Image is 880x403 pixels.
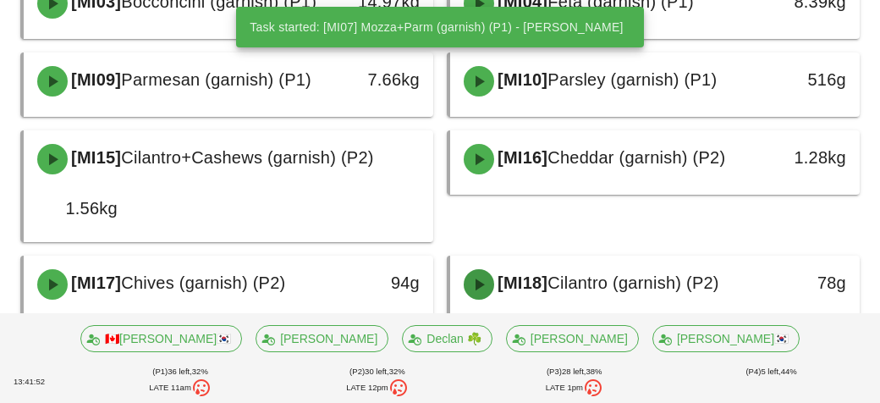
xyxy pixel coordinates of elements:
[68,148,121,167] span: [MI15]
[68,70,121,89] span: [MI09]
[494,273,547,292] span: [MI18]
[91,326,231,351] span: 🇨🇦[PERSON_NAME]🇰🇷
[547,70,717,89] span: Parsley (garnish) (P1)
[339,269,420,296] div: 94g
[476,362,673,401] div: (P3) 38%
[168,367,192,376] span: 36 left,
[562,367,586,376] span: 28 left,
[267,326,377,351] span: [PERSON_NAME]
[236,7,636,47] div: Task started: [MI07] Mozza+Parm (garnish) (P1) - [PERSON_NAME]
[494,148,547,167] span: [MI16]
[339,66,420,93] div: 7.66kg
[547,148,725,167] span: Cheddar (garnish) (P2)
[517,326,628,351] span: [PERSON_NAME]
[121,273,285,292] span: Chives (garnish) (P2)
[68,273,121,292] span: [MI17]
[766,66,846,93] div: 516g
[121,148,373,167] span: Cilantro+Cashews (garnish) (P2)
[365,367,389,376] span: 30 left,
[283,378,473,398] div: LATE 12pm
[82,362,279,401] div: (P1) 32%
[494,70,547,89] span: [MI10]
[413,326,481,351] span: Declan ☘️
[761,367,780,376] span: 5 left,
[673,362,870,401] div: (P4) 44%
[121,70,311,89] span: Parmesan (garnish) (P1)
[37,195,118,222] div: 1.56kg
[663,326,789,351] span: [PERSON_NAME]🇰🇷
[547,273,718,292] span: Cilantro (garnish) (P2)
[10,373,82,391] div: 13:41:52
[766,144,846,171] div: 1.28kg
[479,378,669,398] div: LATE 1pm
[766,269,846,296] div: 78g
[279,362,476,401] div: (P2) 32%
[85,378,276,398] div: LATE 11am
